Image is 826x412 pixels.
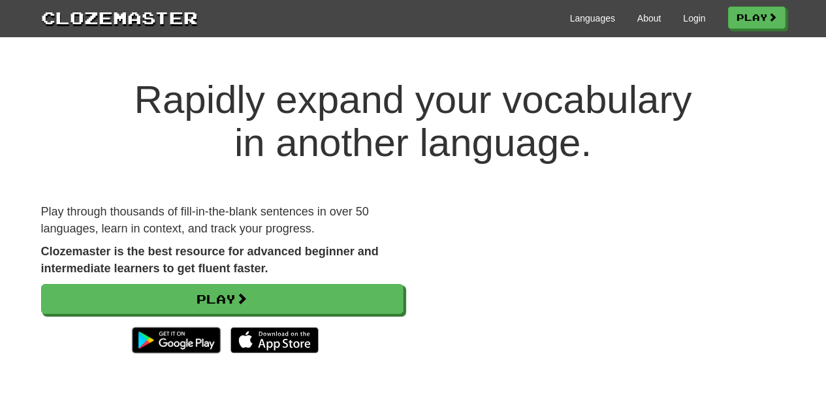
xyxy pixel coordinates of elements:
[570,12,615,25] a: Languages
[728,7,786,29] a: Play
[41,204,404,237] p: Play through thousands of fill-in-the-blank sentences in over 50 languages, learn in context, and...
[41,245,379,275] strong: Clozemaster is the best resource for advanced beginner and intermediate learners to get fluent fa...
[230,327,319,353] img: Download_on_the_App_Store_Badge_US-UK_135x40-25178aeef6eb6b83b96f5f2d004eda3bffbb37122de64afbaef7...
[683,12,705,25] a: Login
[125,321,227,360] img: Get it on Google Play
[41,5,198,29] a: Clozemaster
[637,12,661,25] a: About
[41,284,404,314] a: Play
